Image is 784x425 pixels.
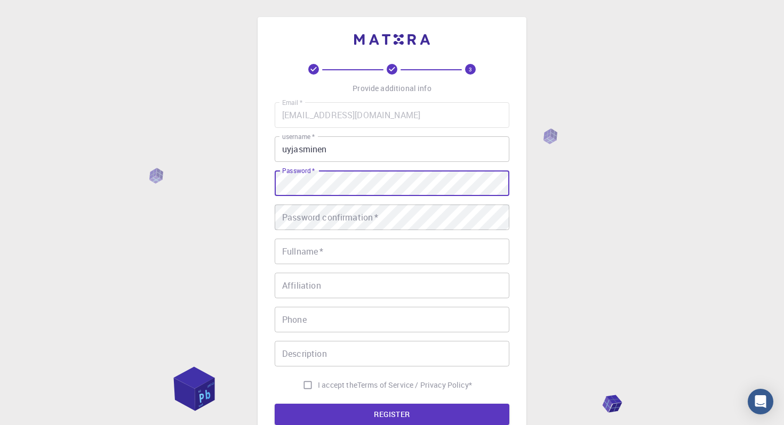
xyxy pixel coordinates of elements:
p: Terms of Service / Privacy Policy * [357,380,472,390]
div: Open Intercom Messenger [748,389,773,414]
label: username [282,132,315,141]
label: Email [282,98,302,107]
a: Terms of Service / Privacy Policy* [357,380,472,390]
span: I accept the [318,380,357,390]
text: 3 [469,66,472,73]
p: Provide additional info [353,83,431,94]
label: Password [282,166,315,175]
button: REGISTER [275,404,509,425]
